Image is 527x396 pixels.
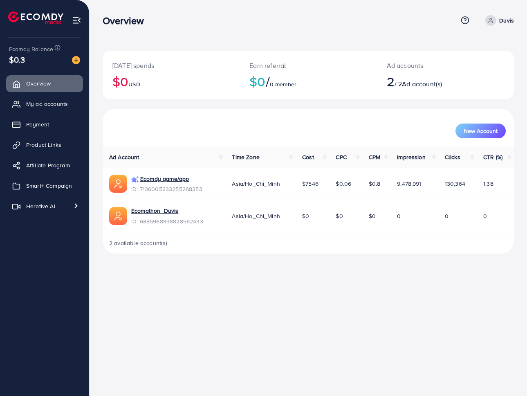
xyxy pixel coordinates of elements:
span: Ad account(s) [402,79,442,88]
span: Ad Account [109,153,139,161]
span: 0 [445,212,449,220]
h2: / 2 [387,74,470,89]
span: Cost [302,153,314,161]
img: image [72,56,80,64]
span: Asia/Ho_Chi_Minh [232,212,280,220]
span: 0 [483,212,487,220]
button: New Account [455,124,506,138]
a: Duvis [482,15,514,26]
span: $0 [336,212,343,220]
a: Herotive AI [6,198,83,214]
span: Payment [26,120,49,128]
span: 2 available account(s) [109,239,168,247]
h3: Overview [103,15,150,27]
p: Duvis [499,16,514,25]
p: Earn referral [249,61,367,70]
p: Ad accounts [387,61,470,70]
a: Product Links [6,137,83,153]
span: Clicks [445,153,460,161]
span: $0 [302,212,309,220]
span: Asia/Ho_Chi_Minh [232,180,280,188]
span: $0.8 [369,180,381,188]
span: My ad accounts [26,100,68,108]
span: New Account [464,128,498,134]
img: menu [72,16,81,25]
span: 130,364 [445,180,465,188]
img: logo [8,11,63,24]
span: $0.3 [9,54,25,65]
span: 0 [397,212,401,220]
span: Impression [397,153,426,161]
span: Smart+ Campaign [26,182,72,190]
h2: $0 [112,74,230,89]
a: Payment [6,116,83,133]
span: Time Zone [232,153,259,161]
span: Product Links [26,141,61,149]
span: CTR (%) [483,153,502,161]
span: USD [128,80,140,88]
span: ID: 7136005233255268353 [131,185,202,193]
a: My ad accounts [6,96,83,112]
p: [DATE] spends [112,61,230,70]
span: Herotive AI [26,202,55,210]
h2: $0 [249,74,367,89]
a: Ecomdy game/app [140,175,189,183]
span: CPM [369,153,380,161]
a: Ecomathon_Duvis [131,207,178,215]
span: Affiliate Program [26,161,70,169]
a: Smart+ Campaign [6,178,83,194]
img: ic-ads-acc.e4c84228.svg [109,175,127,193]
span: $0 [369,212,376,220]
img: ic-ads-acc.e4c84228.svg [109,207,127,225]
span: Ecomdy Balance [9,45,53,53]
span: $0.06 [336,180,351,188]
span: 2 [387,72,395,91]
a: Overview [6,75,83,92]
span: ID: 6885968938828562433 [131,217,203,225]
a: Affiliate Program [6,157,83,173]
span: $7546 [302,180,318,188]
span: 0 member [270,80,296,88]
span: 9,478,991 [397,180,421,188]
img: campaign smart+ [131,176,139,183]
span: / [266,72,270,91]
span: CPC [336,153,346,161]
span: Overview [26,79,51,88]
span: 1.38 [483,180,493,188]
